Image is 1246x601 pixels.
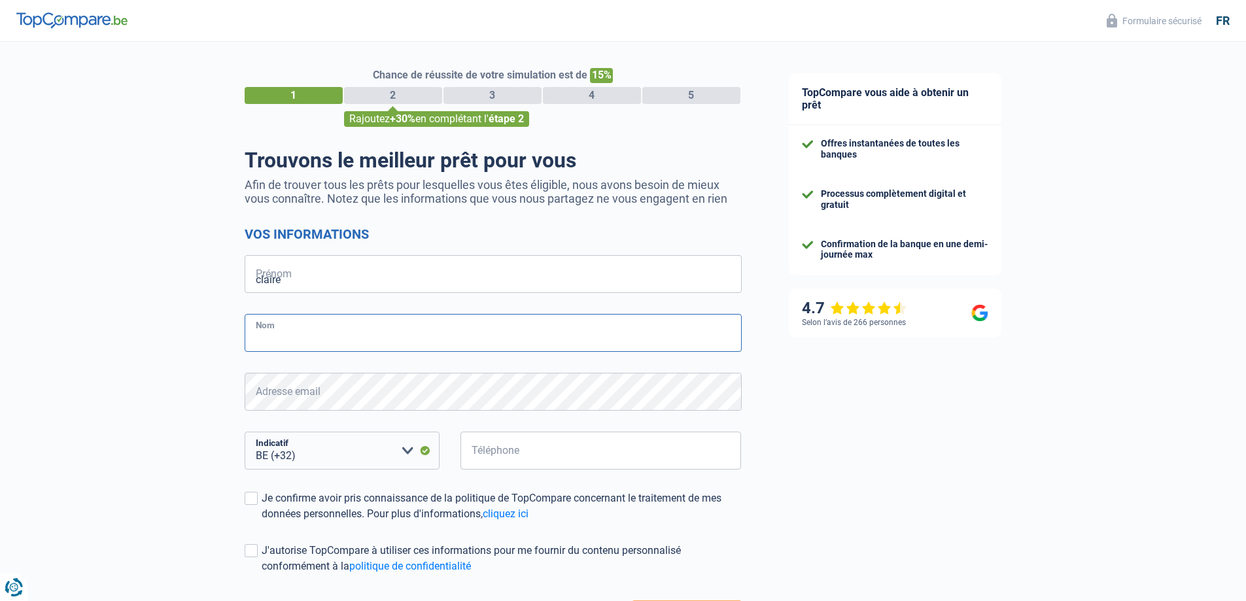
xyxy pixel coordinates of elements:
div: Rajoutez en complétant l' [344,111,529,127]
div: fr [1216,14,1230,28]
div: J'autorise TopCompare à utiliser ces informations pour me fournir du contenu personnalisé conform... [262,543,742,574]
div: Offres instantanées de toutes les banques [821,138,988,160]
button: Formulaire sécurisé [1099,10,1209,31]
a: cliquez ici [483,507,528,520]
div: 2 [344,87,442,104]
div: Selon l’avis de 266 personnes [802,318,906,327]
span: Chance de réussite de votre simulation est de [373,69,587,81]
h2: Vos informations [245,226,742,242]
input: 401020304 [460,432,742,470]
div: 3 [443,87,542,104]
div: 4 [543,87,641,104]
div: Confirmation de la banque en une demi-journée max [821,239,988,261]
a: politique de confidentialité [349,560,471,572]
img: TopCompare Logo [16,12,128,28]
div: 4.7 [802,299,907,318]
div: 5 [642,87,740,104]
div: Processus complètement digital et gratuit [821,188,988,211]
span: 15% [590,68,613,83]
p: Afin de trouver tous les prêts pour lesquelles vous êtes éligible, nous avons besoin de mieux vou... [245,178,742,205]
span: +30% [390,112,415,125]
div: Je confirme avoir pris connaissance de la politique de TopCompare concernant le traitement de mes... [262,490,742,522]
span: étape 2 [489,112,524,125]
div: TopCompare vous aide à obtenir un prêt [789,73,1001,125]
h1: Trouvons le meilleur prêt pour vous [245,148,742,173]
div: 1 [245,87,343,104]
